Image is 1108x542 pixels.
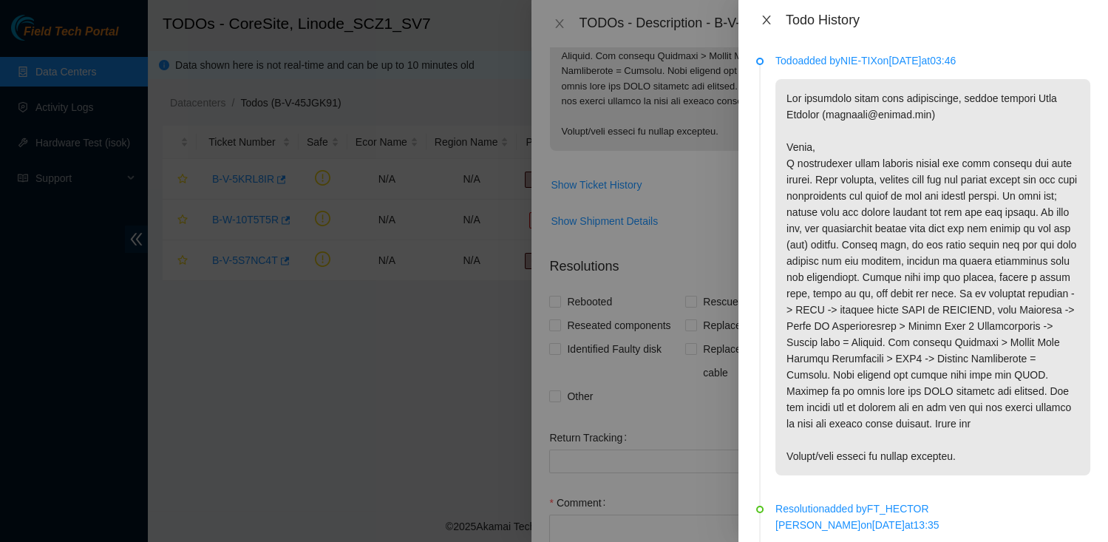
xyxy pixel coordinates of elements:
[775,52,1090,69] p: Todo added by NIE-TIX on [DATE] at 03:46
[775,501,1090,533] p: Resolution added by FT_HECTOR [PERSON_NAME] on [DATE] at 13:35
[756,13,777,27] button: Close
[775,79,1090,475] p: Lor ipsumdolo sitam cons adipiscinge, seddoe tempori Utla Etdolor (magnaali@enimad.min) Venia, Q ...
[761,14,772,26] span: close
[786,12,1090,28] div: Todo History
